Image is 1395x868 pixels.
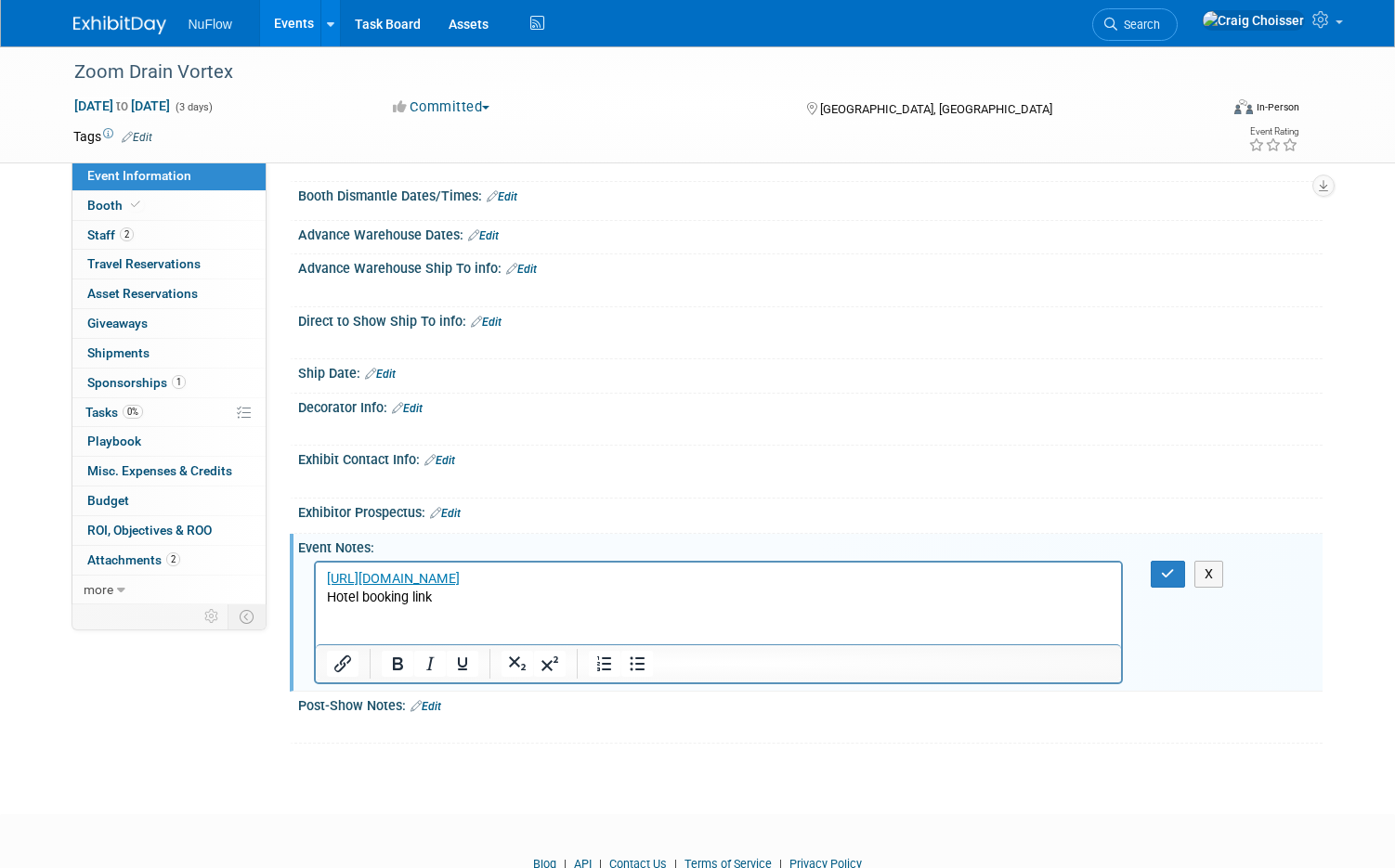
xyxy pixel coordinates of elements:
span: 1 [172,375,186,389]
button: Bold [382,651,413,677]
a: Asset Reservations [72,279,266,308]
div: Event Format [1118,97,1299,124]
span: more [84,582,113,597]
span: 2 [120,227,134,241]
span: NuFlow [189,17,232,32]
button: Underline [447,651,478,677]
a: Travel Reservations [72,250,266,279]
a: Search [1092,8,1178,41]
span: [GEOGRAPHIC_DATA], [GEOGRAPHIC_DATA] [820,102,1052,116]
span: 2 [166,552,180,566]
span: Playbook [87,434,141,448]
img: Craig Choisser [1202,10,1305,31]
a: Shipments [72,339,266,368]
div: Exhibitor Prospectus: [298,499,1323,523]
a: Edit [471,316,502,329]
a: Edit [424,454,455,467]
div: Advance Warehouse Dates: [298,221,1323,245]
a: Sponsorships1 [72,369,266,397]
a: Edit [487,190,517,203]
span: (3 days) [174,101,213,113]
a: Playbook [72,427,266,456]
button: Committed [386,97,497,117]
a: Giveaways [72,309,266,338]
span: Budget [87,493,129,508]
button: Italic [414,651,446,677]
a: Budget [72,486,266,515]
div: Event Notes: [298,534,1323,557]
div: Booth Dismantle Dates/Times: [298,182,1323,206]
a: Booth [72,191,266,220]
div: Decorator Info: [298,394,1323,418]
div: Zoom Drain Vortex [68,56,1195,89]
span: Sponsorships [87,375,186,390]
div: Event Rating [1248,127,1298,136]
div: Direct to Show Ship To info: [298,307,1323,331]
span: Search [1117,18,1160,32]
td: Tags [73,127,152,146]
span: Staff [87,227,134,242]
span: Travel Reservations [87,256,201,271]
a: Edit [430,507,461,520]
span: [DATE] [DATE] [73,97,171,114]
button: X [1194,561,1224,588]
button: Insert/edit link [327,651,359,677]
a: Staff2 [72,221,266,250]
a: Event Information [72,162,266,190]
a: Tasks0% [72,398,266,427]
div: Exhibit Contact Info: [298,446,1323,470]
a: Edit [468,229,499,242]
span: Tasks [85,405,143,420]
span: Attachments [87,552,180,567]
span: Event Information [87,168,191,183]
span: Misc. Expenses & Credits [87,463,232,478]
button: Bullet list [621,651,653,677]
span: Booth [87,198,144,213]
button: Numbered list [589,651,620,677]
iframe: Rich Text Area [316,563,1122,644]
span: Asset Reservations [87,286,198,301]
div: Ship Date: [298,359,1323,383]
td: Personalize Event Tab Strip [196,604,228,628]
td: Toggle Event Tabs [228,604,266,628]
span: Shipments [87,345,150,360]
a: Edit [411,700,441,713]
a: Attachments2 [72,546,266,575]
span: ROI, Objectives & ROO [87,523,212,538]
div: Post-Show Notes: [298,692,1323,716]
a: Edit [365,368,396,381]
span: to [113,98,131,113]
a: Edit [122,131,152,144]
a: Misc. Expenses & Credits [72,457,266,486]
a: Edit [392,402,423,415]
button: Superscript [534,651,566,677]
a: more [72,576,266,604]
img: Format-Inperson.png [1234,99,1253,114]
button: Subscript [502,651,533,677]
span: 0% [123,405,143,419]
a: Edit [506,263,537,276]
a: ROI, Objectives & ROO [72,516,266,545]
img: ExhibitDay [73,16,166,34]
div: In-Person [1256,100,1299,114]
i: Booth reservation complete [131,200,140,210]
div: Advance Warehouse Ship To info: [298,254,1323,279]
span: Giveaways [87,316,148,330]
